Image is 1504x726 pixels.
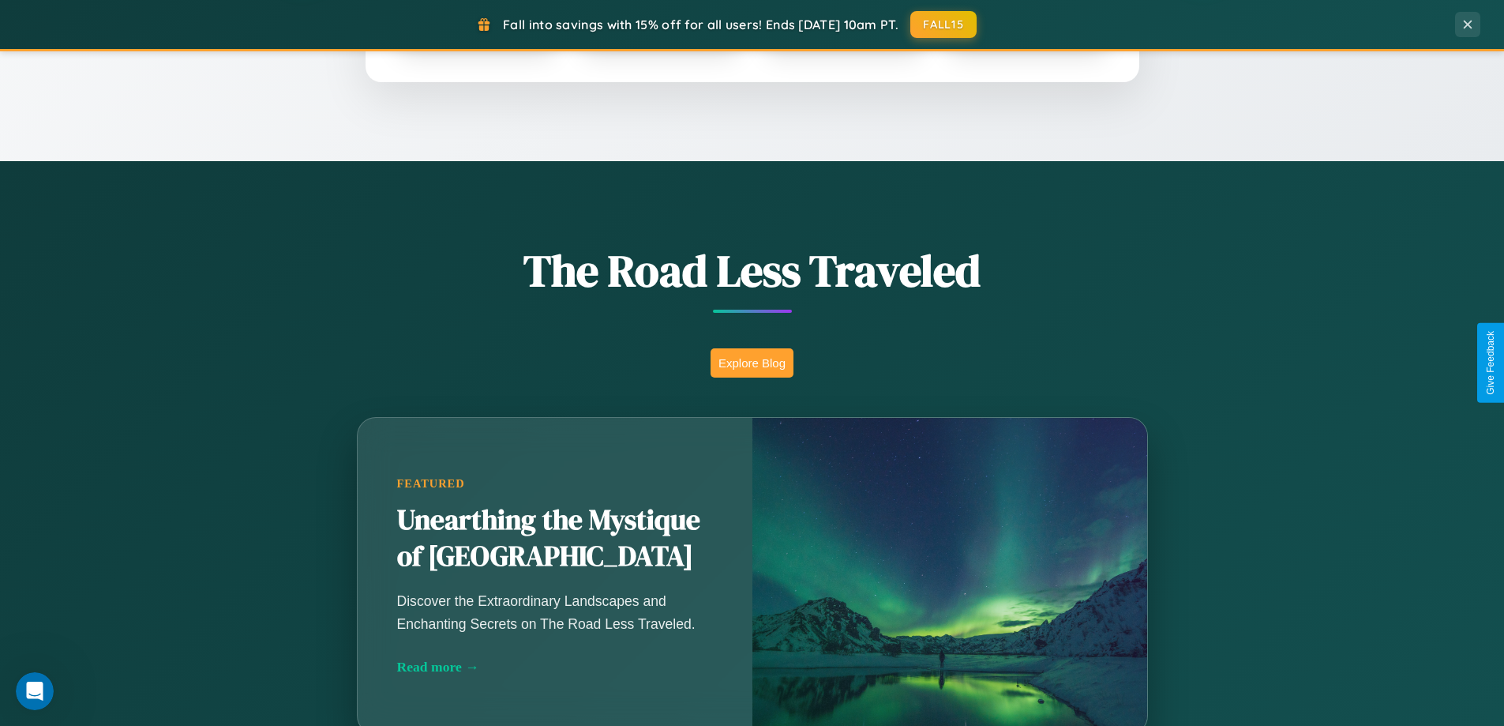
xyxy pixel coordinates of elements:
div: Give Feedback [1485,331,1496,395]
button: Explore Blog [711,348,793,378]
h2: Unearthing the Mystique of [GEOGRAPHIC_DATA] [397,502,713,575]
h1: The Road Less Traveled [279,240,1226,301]
div: Featured [397,477,713,491]
div: Read more → [397,659,713,675]
iframe: Intercom live chat [16,672,54,710]
p: Discover the Extraordinary Landscapes and Enchanting Secrets on The Road Less Traveled. [397,590,713,634]
span: Fall into savings with 15% off for all users! Ends [DATE] 10am PT. [503,17,898,32]
button: FALL15 [910,11,977,38]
